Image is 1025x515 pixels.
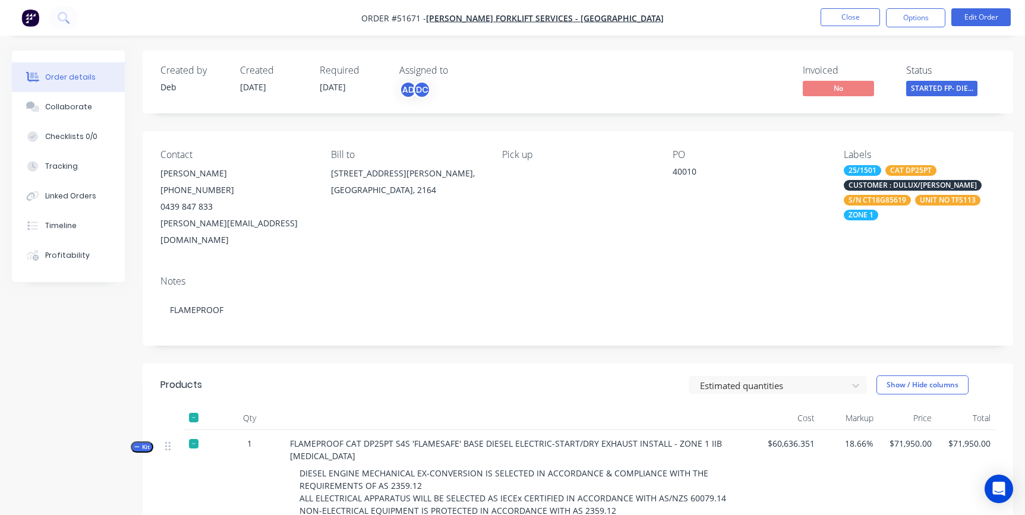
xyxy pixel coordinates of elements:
button: Linked Orders [12,181,125,211]
span: No [803,81,874,96]
div: [PERSON_NAME][EMAIL_ADDRESS][DOMAIN_NAME] [160,215,312,248]
button: Tracking [12,151,125,181]
button: Order details [12,62,125,92]
div: PO [673,149,824,160]
div: Price [878,406,937,430]
div: [GEOGRAPHIC_DATA], 2164 [331,182,482,198]
div: Checklists 0/0 [45,131,97,142]
a: [PERSON_NAME] FORKLIFT SERVICES - [GEOGRAPHIC_DATA] [426,12,664,24]
div: S/N CT18G85619 [844,195,911,206]
div: Status [906,65,995,76]
div: Created [240,65,305,76]
button: Edit Order [951,8,1011,26]
span: Order #51671 - [361,12,426,24]
button: Close [821,8,880,26]
div: ZONE 1 [844,210,878,220]
div: CAT DP25PT [885,165,936,176]
span: $71,950.00 [941,437,991,450]
span: 1 [247,437,252,450]
div: Total [936,406,995,430]
span: 18.66% [824,437,873,450]
div: [STREET_ADDRESS][PERSON_NAME],[GEOGRAPHIC_DATA], 2164 [331,165,482,203]
span: [DATE] [320,81,346,93]
div: [PHONE_NUMBER] [160,182,312,198]
button: Checklists 0/0 [12,122,125,151]
div: Linked Orders [45,191,96,201]
div: Pick up [502,149,654,160]
button: ADDC [399,81,431,99]
button: Timeline [12,211,125,241]
div: Invoiced [803,65,892,76]
span: [DATE] [240,81,266,93]
span: Kit [134,443,150,451]
div: Tracking [45,161,78,172]
div: [STREET_ADDRESS][PERSON_NAME], [331,165,482,182]
button: Show / Hide columns [876,375,969,394]
div: Cost [761,406,819,430]
div: Labels [844,149,995,160]
div: 40010 [673,165,821,182]
div: DC [413,81,431,99]
div: Deb [160,81,226,93]
button: Collaborate [12,92,125,122]
div: 0439 847 833 [160,198,312,215]
div: [PERSON_NAME] [160,165,312,182]
div: Open Intercom Messenger [985,475,1013,503]
div: Profitability [45,250,90,261]
button: STARTED FP- DIE... [906,81,977,99]
div: Products [160,378,202,392]
div: FLAMEPROOF [160,292,995,328]
div: Created by [160,65,226,76]
div: AD [399,81,417,99]
div: Collaborate [45,102,92,112]
button: Kit [131,441,153,453]
div: CUSTOMER : DULUX/[PERSON_NAME] [844,180,982,191]
div: [PERSON_NAME][PHONE_NUMBER]0439 847 833[PERSON_NAME][EMAIL_ADDRESS][DOMAIN_NAME] [160,165,312,248]
img: Factory [21,9,39,27]
button: Options [886,8,945,27]
div: Order details [45,72,96,83]
span: FLAMEPROOF CAT DP25PT S4S 'FLAMESAFE' BASE DIESEL ELECTRIC-START/DRY EXHAUST INSTALL - ZONE 1 IIB... [290,438,724,462]
div: Bill to [331,149,482,160]
div: Required [320,65,385,76]
span: $60,636.351 [765,437,815,450]
div: 25/1501 [844,165,881,176]
div: Contact [160,149,312,160]
div: Qty [214,406,285,430]
button: Profitability [12,241,125,270]
span: STARTED FP- DIE... [906,81,977,96]
div: Timeline [45,220,77,231]
span: $71,950.00 [883,437,932,450]
div: Notes [160,276,995,287]
div: Markup [819,406,878,430]
div: Assigned to [399,65,518,76]
div: UNIT NO TFS113 [915,195,980,206]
